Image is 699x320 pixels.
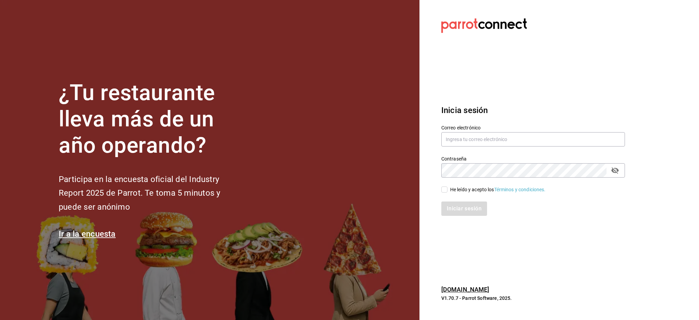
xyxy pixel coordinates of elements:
[59,172,243,214] h2: Participa en la encuesta oficial del Industry Report 2025 de Parrot. Te toma 5 minutos y puede se...
[494,187,546,192] a: Términos y condiciones.
[441,132,625,147] input: Ingresa tu correo electrónico
[609,165,621,176] button: passwordField
[59,229,116,239] a: Ir a la encuesta
[441,286,489,293] a: [DOMAIN_NAME]
[441,104,625,116] h3: Inicia sesión
[450,186,546,193] div: He leído y acepto los
[59,80,243,158] h1: ¿Tu restaurante lleva más de un año operando?
[441,156,625,161] label: Contraseña
[441,125,625,130] label: Correo electrónico
[441,295,625,302] p: V1.70.7 - Parrot Software, 2025.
